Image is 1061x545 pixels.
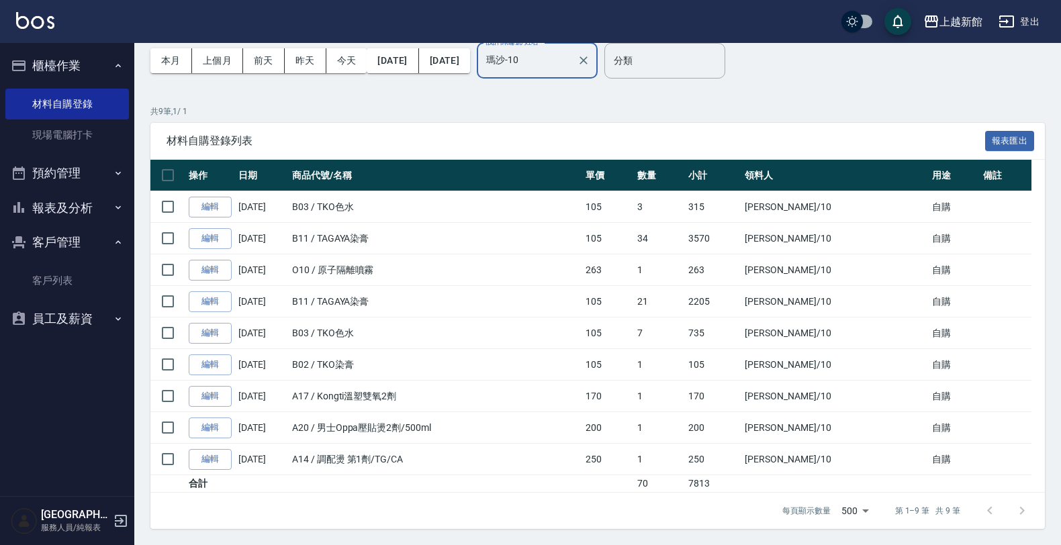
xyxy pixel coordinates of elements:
[243,48,285,73] button: 前天
[741,191,929,223] td: [PERSON_NAME] /10
[11,507,38,534] img: Person
[741,412,929,444] td: [PERSON_NAME] /10
[741,444,929,475] td: [PERSON_NAME] /10
[192,48,243,73] button: 上個月
[582,444,633,475] td: 250
[5,225,129,260] button: 客戶管理
[993,9,1045,34] button: 登出
[741,286,929,317] td: [PERSON_NAME] /10
[741,381,929,412] td: [PERSON_NAME] /10
[189,386,232,407] a: 編輯
[167,134,985,148] span: 材料自購登錄列表
[741,349,929,381] td: [PERSON_NAME] /10
[634,381,685,412] td: 1
[189,449,232,470] a: 編輯
[929,160,980,191] th: 用途
[685,191,741,223] td: 315
[235,412,289,444] td: [DATE]
[582,254,633,286] td: 263
[289,286,582,317] td: B11 / TAGAYA染膏
[574,51,593,70] button: Clear
[634,160,685,191] th: 數量
[235,286,289,317] td: [DATE]
[634,223,685,254] td: 34
[285,48,326,73] button: 昨天
[289,317,582,349] td: B03 / TKO色水
[5,191,129,226] button: 報表及分析
[5,89,129,119] a: 材料自購登錄
[929,349,980,381] td: 自購
[918,8,988,36] button: 上越新館
[582,191,633,223] td: 105
[685,317,741,349] td: 735
[582,223,633,254] td: 105
[16,12,54,29] img: Logo
[150,48,192,73] button: 本月
[185,160,235,191] th: 操作
[582,160,633,191] th: 單價
[289,223,582,254] td: B11 / TAGAYA染膏
[582,286,633,317] td: 105
[189,260,232,281] a: 編輯
[367,48,418,73] button: [DATE]
[185,475,235,493] td: 合計
[685,254,741,286] td: 263
[189,323,232,344] a: 編輯
[235,160,289,191] th: 日期
[189,228,232,249] a: 編輯
[235,381,289,412] td: [DATE]
[289,412,582,444] td: A20 / 男士Oppa壓貼燙2劑/500ml
[741,254,929,286] td: [PERSON_NAME] /10
[5,119,129,150] a: 現場電腦打卡
[634,444,685,475] td: 1
[836,493,874,529] div: 500
[5,301,129,336] button: 員工及薪資
[235,254,289,286] td: [DATE]
[741,317,929,349] td: [PERSON_NAME] /10
[884,8,911,35] button: save
[189,291,232,312] a: 編輯
[634,475,685,493] td: 70
[939,13,982,30] div: 上越新館
[741,223,929,254] td: [PERSON_NAME] /10
[929,444,980,475] td: 自購
[5,48,129,83] button: 櫃檯作業
[189,417,232,438] a: 編輯
[685,444,741,475] td: 250
[685,349,741,381] td: 105
[486,37,539,47] label: 設計師編號/姓名
[634,412,685,444] td: 1
[685,160,741,191] th: 小計
[235,349,289,381] td: [DATE]
[929,317,980,349] td: 自購
[150,105,1045,117] p: 共 9 筆, 1 / 1
[929,412,980,444] td: 自購
[41,508,109,522] h5: [GEOGRAPHIC_DATA]
[189,197,232,217] a: 編輯
[582,412,633,444] td: 200
[235,317,289,349] td: [DATE]
[289,254,582,286] td: O10 / 原子隔離噴霧
[634,349,685,381] td: 1
[980,160,1031,191] th: 備註
[634,254,685,286] td: 1
[929,381,980,412] td: 自購
[782,505,831,517] p: 每頁顯示數量
[985,134,1035,146] a: 報表匯出
[685,286,741,317] td: 2205
[41,522,109,534] p: 服務人員/純報表
[741,160,929,191] th: 領料人
[582,317,633,349] td: 105
[634,191,685,223] td: 3
[289,381,582,412] td: A17 / Kongti溫塑雙氧2劑
[685,381,741,412] td: 170
[634,286,685,317] td: 21
[235,223,289,254] td: [DATE]
[895,505,960,517] p: 第 1–9 筆 共 9 筆
[929,286,980,317] td: 自購
[326,48,367,73] button: 今天
[235,191,289,223] td: [DATE]
[189,354,232,375] a: 編輯
[289,349,582,381] td: B02 / TKO染膏
[5,265,129,296] a: 客戶列表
